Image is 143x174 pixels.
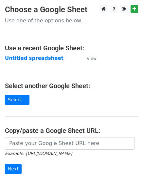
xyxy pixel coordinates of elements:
small: View [87,56,97,61]
h3: Choose a Google Sheet [5,5,138,14]
a: Untitled spreadsheet [5,55,63,61]
a: Select... [5,95,29,105]
h4: Use a recent Google Sheet: [5,44,138,52]
input: Paste your Google Sheet URL here [5,137,135,150]
h4: Copy/paste a Google Sheet URL: [5,127,138,135]
p: Use one of the options below... [5,17,138,24]
input: Next [5,164,22,174]
small: Example: [URL][DOMAIN_NAME] [5,151,72,156]
h4: Select another Google Sheet: [5,82,138,90]
a: View [80,55,97,61]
